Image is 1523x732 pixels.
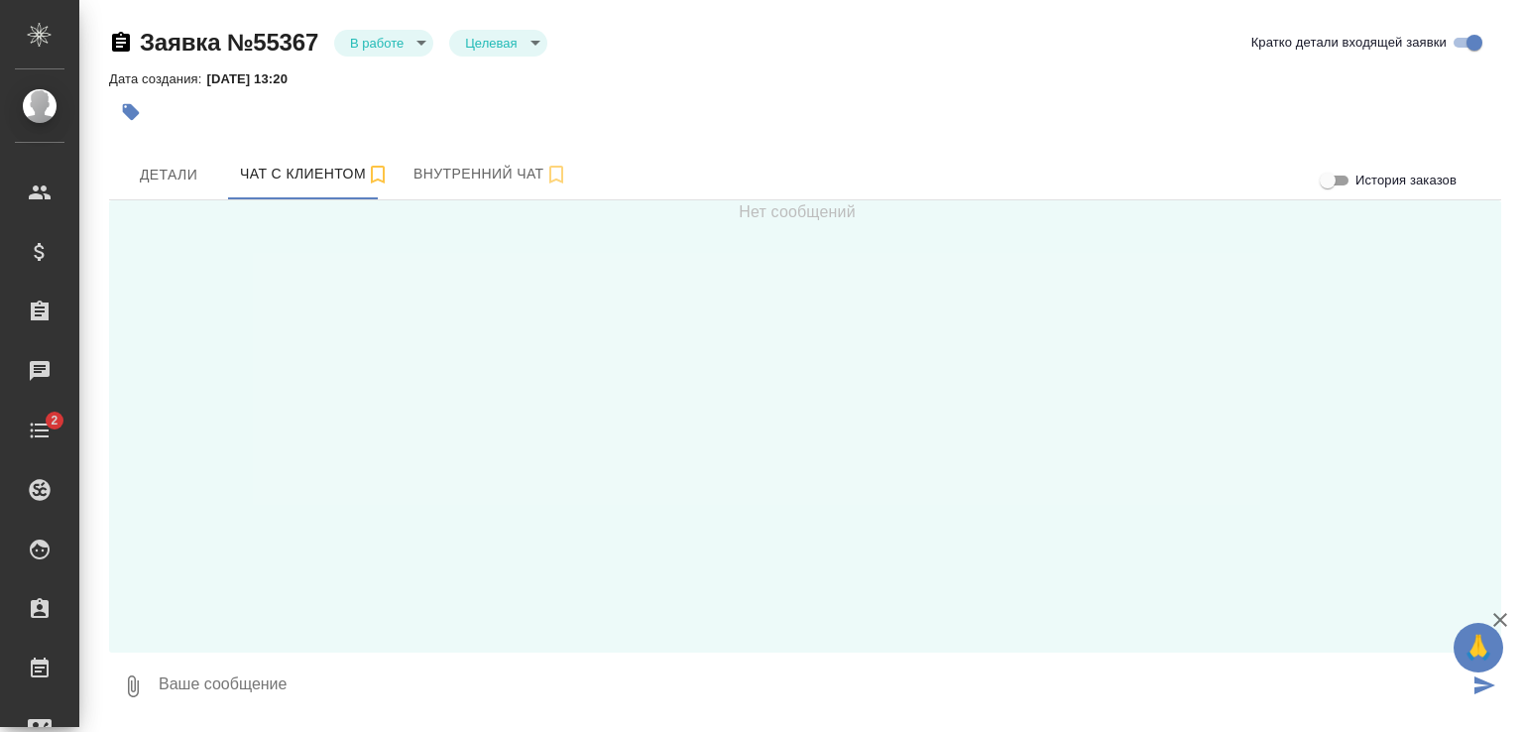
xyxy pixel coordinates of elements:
[1454,623,1503,672] button: 🙏
[206,71,302,86] p: [DATE] 13:20
[228,150,402,199] button: 77071111881 (Алексей) - (undefined)
[240,162,390,186] span: Чат с клиентом
[1251,33,1447,53] span: Кратко детали входящей заявки
[413,162,568,186] span: Внутренний чат
[344,35,410,52] button: В работе
[1355,171,1457,190] span: История заказов
[109,90,153,134] button: Добавить тэг
[121,163,216,187] span: Детали
[459,35,523,52] button: Целевая
[39,411,69,430] span: 2
[334,30,433,57] div: В работе
[366,163,390,186] svg: Подписаться
[1462,627,1495,669] span: 🙏
[5,406,74,455] a: 2
[109,31,133,55] button: Скопировать ссылку
[140,29,318,56] a: Заявка №55367
[449,30,546,57] div: В работе
[109,71,206,86] p: Дата создания:
[544,163,568,186] svg: Подписаться
[739,200,856,224] span: Нет сообщений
